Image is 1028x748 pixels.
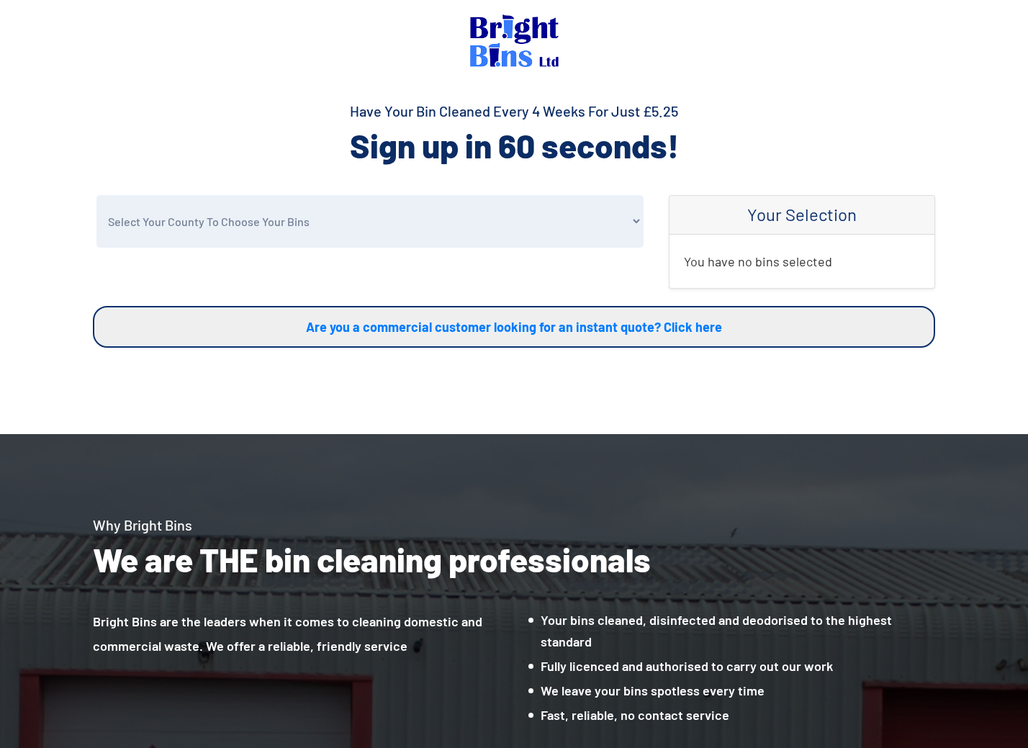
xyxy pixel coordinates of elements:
h4: Have Your Bin Cleaned Every 4 Weeks For Just £5.25 [93,101,935,121]
h2: We are THE bin cleaning professionals [93,538,935,581]
p: Bright Bins are the leaders when it comes to cleaning domestic and commercial waste. We offer a r... [93,609,514,658]
p: You have no bins selected [684,249,920,274]
h4: Your Selection [684,204,920,225]
h4: Why Bright Bins [93,515,935,535]
li: We leave your bins spotless every time [528,680,935,701]
a: Are you a commercial customer looking for an instant quote? Click here [93,306,935,348]
h2: Sign up in 60 seconds! [93,124,935,167]
li: Your bins cleaned, disinfected and deodorised to the highest standard [528,609,935,652]
li: Fast, reliable, no contact service [528,704,935,726]
li: Fully licenced and authorised to carry out our work [528,655,935,677]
